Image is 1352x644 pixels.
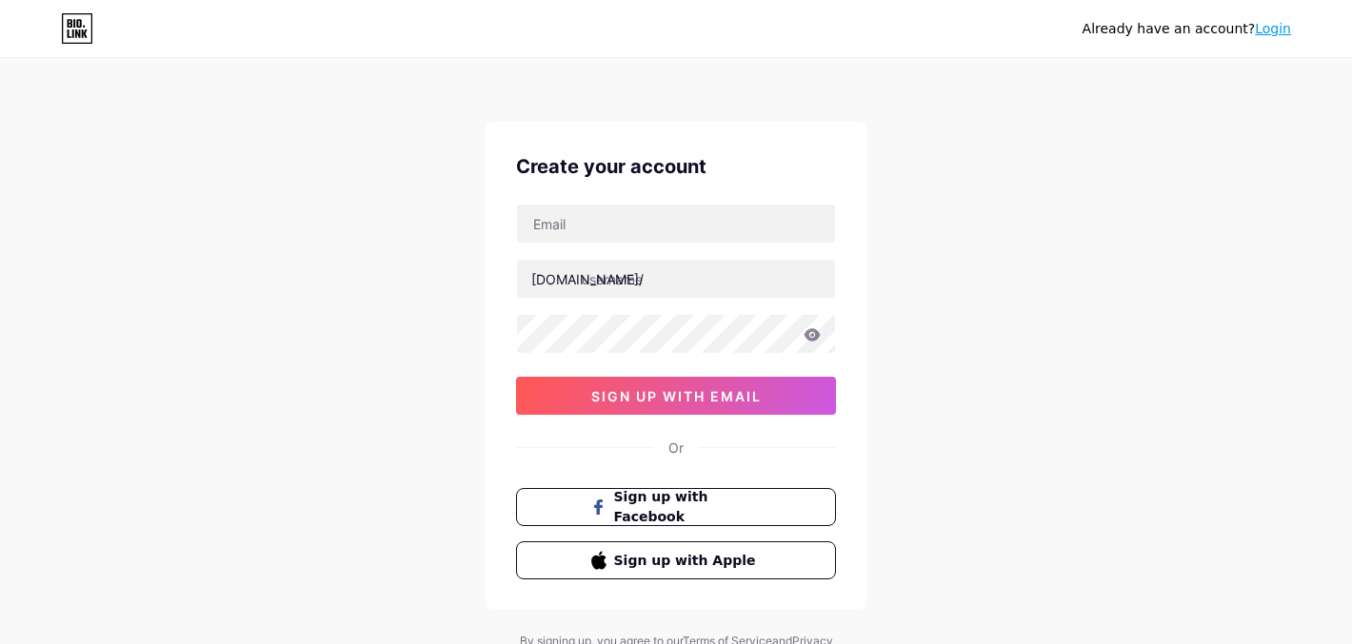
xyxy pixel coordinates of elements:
input: Email [517,205,835,243]
span: Sign up with Facebook [614,487,762,527]
input: username [517,260,835,298]
div: Or [668,438,684,458]
div: Already have an account? [1083,19,1291,39]
div: Create your account [516,152,836,181]
button: Sign up with Facebook [516,488,836,526]
a: Login [1255,21,1291,36]
span: Sign up with Apple [614,551,762,571]
div: [DOMAIN_NAME]/ [531,269,644,289]
button: sign up with email [516,377,836,415]
button: Sign up with Apple [516,541,836,579]
span: sign up with email [591,388,762,404]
